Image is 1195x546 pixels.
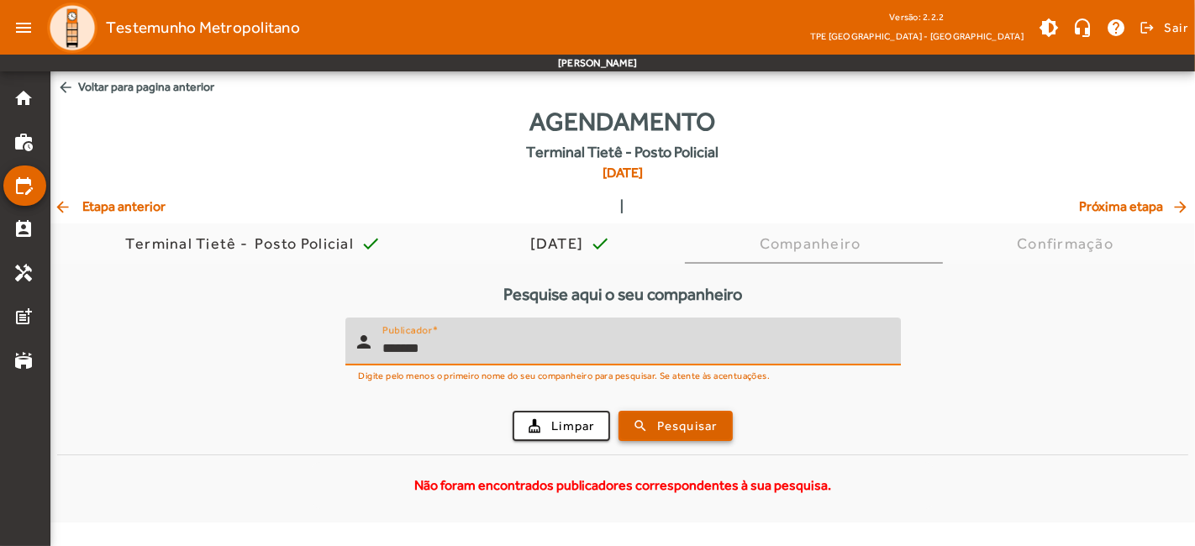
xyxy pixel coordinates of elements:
[54,198,74,215] mat-icon: arrow_back
[106,14,300,41] span: Testemunho Metropolitano
[13,88,34,108] mat-icon: home
[40,3,300,53] a: Testemunho Metropolitano
[621,197,624,217] span: |
[810,28,1024,45] span: TPE [GEOGRAPHIC_DATA] - [GEOGRAPHIC_DATA]
[13,132,34,152] mat-icon: work_history
[13,176,34,196] mat-icon: edit_calendar
[361,234,381,254] mat-icon: check
[354,332,374,352] mat-icon: person
[13,219,34,239] mat-icon: perm_contact_calendar
[57,79,74,96] mat-icon: arrow_back
[1171,198,1192,215] mat-icon: arrow_forward
[760,235,868,252] div: Companheiro
[530,102,716,140] span: Agendamento
[1017,235,1120,252] div: Confirmação
[619,411,733,441] button: Pesquisar
[551,417,595,436] span: Limpar
[513,411,610,441] button: Limpar
[13,350,34,370] mat-icon: stadium
[50,71,1195,102] span: Voltar para pagina anterior
[382,324,432,336] mat-label: Publicador
[527,140,719,163] span: Terminal Tietê - Posto Policial
[125,235,361,252] div: Terminal Tietê - Posto Policial
[312,462,934,509] div: Não foram encontrados publicadores correspondentes à sua pesquisa.
[13,263,34,283] mat-icon: handyman
[657,417,718,436] span: Pesquisar
[590,234,610,254] mat-icon: check
[47,3,97,53] img: Logo TPE
[359,365,771,384] mat-hint: Digite pelo menos o primeiro nome do seu companheiro para pesquisar. Se atente às acentuações.
[810,7,1024,28] div: Versão: 2.2.2
[1079,197,1192,217] span: Próxima etapa
[13,307,34,327] mat-icon: post_add
[57,284,1188,304] h5: Pesquise aqui o seu companheiro
[1137,15,1188,40] button: Sair
[7,11,40,45] mat-icon: menu
[527,163,719,183] span: [DATE]
[54,197,166,217] span: Etapa anterior
[530,235,591,252] div: [DATE]
[1164,14,1188,41] span: Sair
